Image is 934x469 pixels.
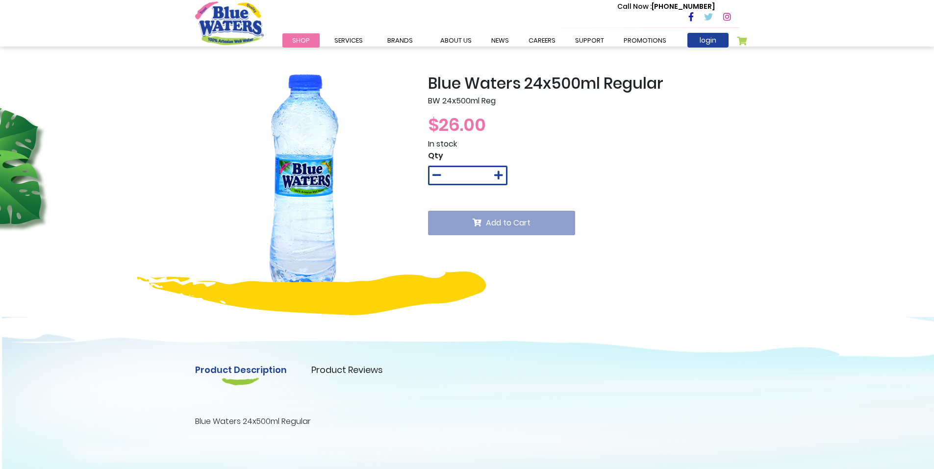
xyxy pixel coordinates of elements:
span: Brands [387,36,413,45]
a: login [687,33,729,48]
img: Blue_Waters_24x500ml_Regular_1_4.png [195,74,413,292]
span: Services [334,36,363,45]
a: support [565,33,614,48]
span: Call Now : [617,1,652,11]
span: In stock [428,138,457,149]
a: News [481,33,519,48]
a: store logo [195,1,264,45]
img: yellow-design.png [137,272,486,315]
p: [PHONE_NUMBER] [617,1,715,12]
p: Blue Waters 24x500ml Regular [195,416,739,427]
span: $26.00 [428,112,486,137]
a: about us [430,33,481,48]
span: Qty [428,150,443,161]
a: Promotions [614,33,676,48]
span: Shop [292,36,310,45]
p: BW 24x500ml Reg [428,95,739,107]
a: careers [519,33,565,48]
a: Product Description [195,363,287,376]
a: Product Reviews [311,363,383,376]
h2: Blue Waters 24x500ml Regular [428,74,739,93]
